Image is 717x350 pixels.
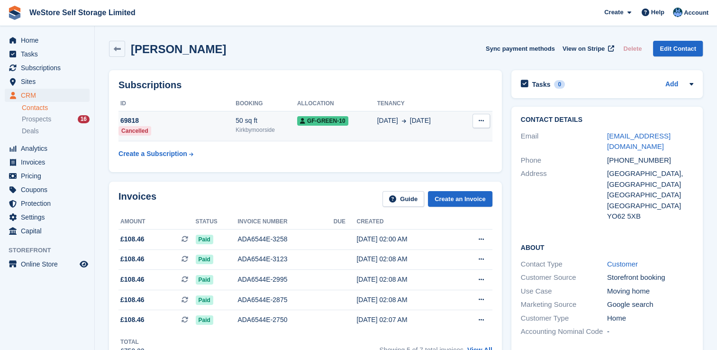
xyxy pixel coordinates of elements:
a: menu [5,34,90,47]
span: Settings [21,211,78,224]
a: Preview store [78,258,90,270]
h2: Invoices [118,191,156,207]
span: [DATE] [377,116,398,126]
div: Address [521,168,607,222]
div: ADA6544E-2875 [237,295,333,305]
a: menu [5,197,90,210]
img: stora-icon-8386f47178a22dfd0bd8f6a31ec36ba5ce8667c1dd55bd0f319d3a0aa187defe.svg [8,6,22,20]
span: Prospects [22,115,51,124]
div: ADA6544E-2750 [237,315,333,325]
div: Cancelled [118,126,151,136]
div: [GEOGRAPHIC_DATA], [GEOGRAPHIC_DATA] [607,168,693,190]
div: ADA6544E-3258 [237,234,333,244]
span: Online Store [21,258,78,271]
div: 16 [78,115,90,123]
a: WeStore Self Storage Limited [26,5,139,20]
span: Storefront [9,246,94,255]
span: Analytics [21,142,78,155]
span: Help [651,8,664,17]
div: [PHONE_NUMBER] [607,155,693,166]
h2: Tasks [532,80,551,89]
div: Create a Subscription [118,149,187,159]
th: Tenancy [377,96,461,111]
a: menu [5,61,90,74]
span: Paid [196,295,213,305]
div: Kirkbymoorside [236,126,297,134]
div: ADA6544E-3123 [237,254,333,264]
a: Prospects 16 [22,114,90,124]
div: Use Case [521,286,607,297]
div: Moving home [607,286,693,297]
span: Tasks [21,47,78,61]
h2: [PERSON_NAME] [131,43,226,55]
a: Customer [607,260,638,268]
a: menu [5,169,90,183]
a: menu [5,183,90,196]
a: menu [5,156,90,169]
a: menu [5,75,90,88]
div: [DATE] 02:08 AM [356,275,454,285]
th: Due [334,214,357,230]
a: Contacts [22,103,90,112]
a: menu [5,211,90,224]
a: Guide [382,191,424,207]
div: [DATE] 02:07 AM [356,315,454,325]
th: Created [356,214,454,230]
div: YO62 5XB [607,211,693,222]
div: [GEOGRAPHIC_DATA] [607,190,693,201]
button: Delete [619,41,645,56]
span: Subscriptions [21,61,78,74]
div: [DATE] 02:08 AM [356,295,454,305]
span: £108.46 [120,275,145,285]
span: Paid [196,235,213,244]
span: Deals [22,127,39,136]
h2: About [521,242,693,252]
a: Add [665,79,678,90]
a: Edit Contact [653,41,703,56]
span: Capital [21,224,78,238]
div: Marketing Source [521,299,607,310]
span: £108.46 [120,234,145,244]
span: Paid [196,255,213,264]
div: 69818 [118,116,236,126]
span: Account [684,8,708,18]
span: £108.46 [120,295,145,305]
button: Sync payment methods [486,41,555,56]
th: Invoice number [237,214,333,230]
div: Contact Type [521,259,607,270]
div: Customer Type [521,313,607,324]
div: Accounting Nominal Code [521,326,607,337]
span: Home [21,34,78,47]
div: [GEOGRAPHIC_DATA] [607,201,693,212]
span: Pricing [21,169,78,183]
a: Create an Invoice [428,191,492,207]
th: Status [196,214,238,230]
a: [EMAIL_ADDRESS][DOMAIN_NAME] [607,132,671,151]
a: Create a Subscription [118,145,193,163]
div: 50 sq ft [236,116,297,126]
span: View on Stripe [563,44,605,54]
h2: Contact Details [521,116,693,124]
span: Paid [196,315,213,325]
a: menu [5,47,90,61]
th: Allocation [297,96,377,111]
a: View on Stripe [559,41,616,56]
th: Amount [118,214,196,230]
div: Storefront booking [607,272,693,283]
div: ADA6544E-2995 [237,275,333,285]
div: Google search [607,299,693,310]
span: Coupons [21,183,78,196]
span: Invoices [21,156,78,169]
span: Sites [21,75,78,88]
span: £108.46 [120,254,145,264]
span: Protection [21,197,78,210]
div: Phone [521,155,607,166]
span: Create [604,8,623,17]
div: [DATE] 02:00 AM [356,234,454,244]
th: Booking [236,96,297,111]
div: [DATE] 02:08 AM [356,254,454,264]
span: CRM [21,89,78,102]
span: [DATE] [410,116,431,126]
h2: Subscriptions [118,80,492,91]
a: menu [5,258,90,271]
